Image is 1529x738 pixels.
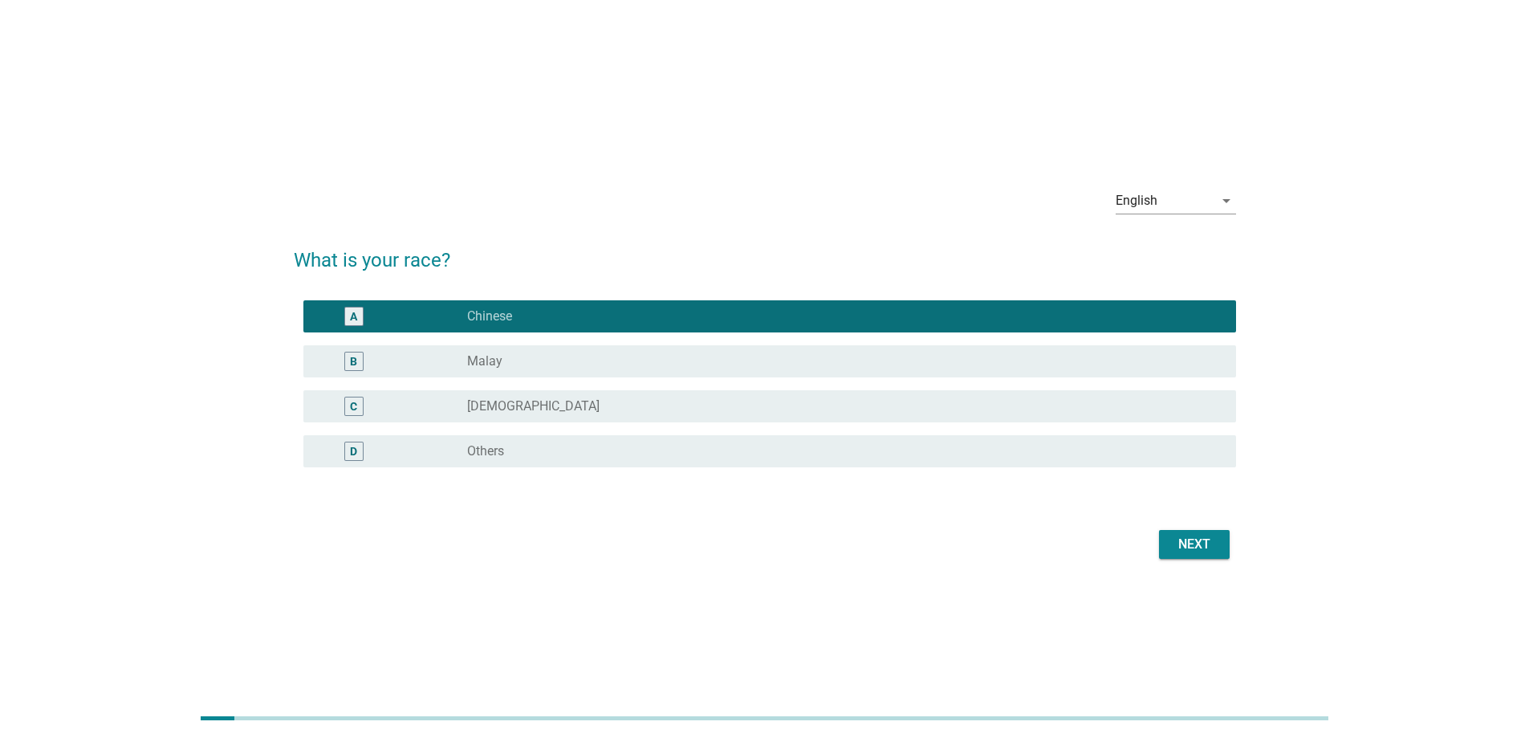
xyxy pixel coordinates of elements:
[1217,191,1236,210] i: arrow_drop_down
[467,443,504,459] label: Others
[1116,194,1157,208] div: English
[294,230,1236,275] h2: What is your race?
[1159,530,1230,559] button: Next
[350,398,357,414] div: C
[350,442,357,459] div: D
[1172,535,1217,554] div: Next
[467,398,600,414] label: [DEMOGRAPHIC_DATA]
[350,353,357,369] div: B
[350,308,357,324] div: A
[467,353,502,369] label: Malay
[467,308,512,324] label: Chinese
